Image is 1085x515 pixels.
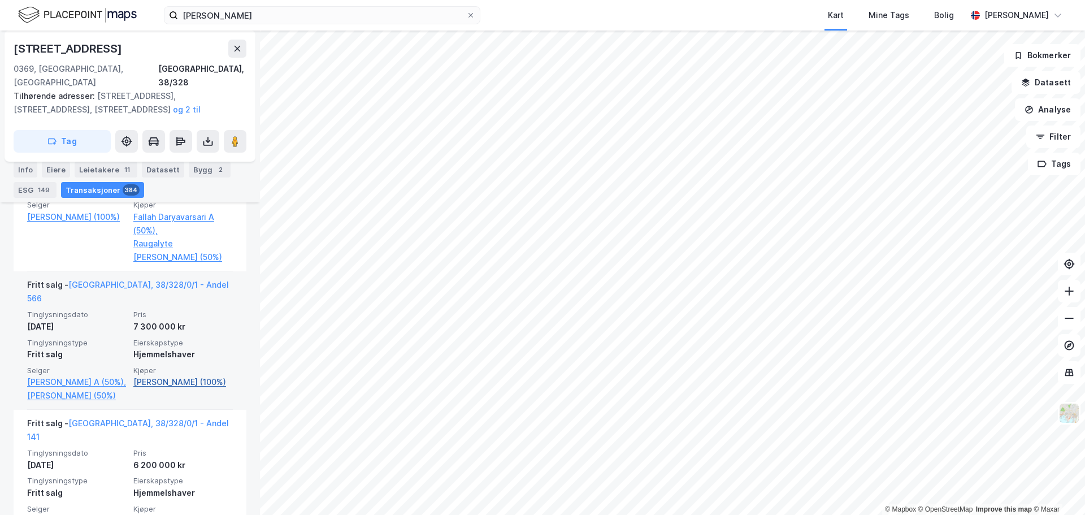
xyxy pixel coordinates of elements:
[27,458,127,472] div: [DATE]
[14,40,124,58] div: [STREET_ADDRESS]
[14,89,237,116] div: [STREET_ADDRESS], [STREET_ADDRESS], [STREET_ADDRESS]
[869,8,909,22] div: Mine Tags
[133,486,233,500] div: Hjemmelshaver
[133,237,233,264] a: Raugalyte [PERSON_NAME] (50%)
[133,366,233,375] span: Kjøper
[1012,71,1080,94] button: Datasett
[27,417,233,448] div: Fritt salg -
[27,389,127,403] a: [PERSON_NAME] (50%)
[27,210,127,224] a: [PERSON_NAME] (100%)
[133,448,233,458] span: Pris
[27,476,127,486] span: Tinglysningstype
[27,338,127,348] span: Tinglysningstype
[828,8,844,22] div: Kart
[1026,125,1080,148] button: Filter
[75,162,137,178] div: Leietakere
[14,62,158,89] div: 0369, [GEOGRAPHIC_DATA], [GEOGRAPHIC_DATA]
[133,375,233,389] a: [PERSON_NAME] (100%)
[142,162,184,178] div: Datasett
[158,62,246,89] div: [GEOGRAPHIC_DATA], 38/328
[121,164,133,175] div: 11
[133,200,233,210] span: Kjøper
[36,184,52,196] div: 149
[215,164,226,175] div: 2
[133,458,233,472] div: 6 200 000 kr
[1015,98,1080,121] button: Analyse
[27,310,127,319] span: Tinglysningsdato
[133,348,233,361] div: Hjemmelshaver
[133,476,233,486] span: Eierskapstype
[1028,461,1085,515] iframe: Chat Widget
[14,130,111,153] button: Tag
[14,91,97,101] span: Tilhørende adresser:
[27,320,127,334] div: [DATE]
[61,182,144,198] div: Transaksjoner
[133,320,233,334] div: 7 300 000 kr
[934,8,954,22] div: Bolig
[918,505,973,513] a: OpenStreetMap
[133,310,233,319] span: Pris
[189,162,231,178] div: Bygg
[14,182,57,198] div: ESG
[133,210,233,237] a: Fallah Daryavarsari A (50%),
[27,504,127,514] span: Selger
[27,486,127,500] div: Fritt salg
[885,505,916,513] a: Mapbox
[123,184,140,196] div: 384
[1004,44,1080,67] button: Bokmerker
[984,8,1049,22] div: [PERSON_NAME]
[27,280,229,303] a: [GEOGRAPHIC_DATA], 38/328/0/1 - Andel 566
[18,5,137,25] img: logo.f888ab2527a4732fd821a326f86c7f29.svg
[42,162,70,178] div: Eiere
[178,7,466,24] input: Søk på adresse, matrikkel, gårdeiere, leietakere eller personer
[27,448,127,458] span: Tinglysningsdato
[133,504,233,514] span: Kjøper
[27,366,127,375] span: Selger
[27,418,229,442] a: [GEOGRAPHIC_DATA], 38/328/0/1 - Andel 141
[27,200,127,210] span: Selger
[27,348,127,361] div: Fritt salg
[14,162,37,178] div: Info
[976,505,1032,513] a: Improve this map
[133,338,233,348] span: Eierskapstype
[27,278,233,310] div: Fritt salg -
[1058,403,1080,424] img: Z
[1028,153,1080,175] button: Tags
[27,375,127,389] a: [PERSON_NAME] A (50%),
